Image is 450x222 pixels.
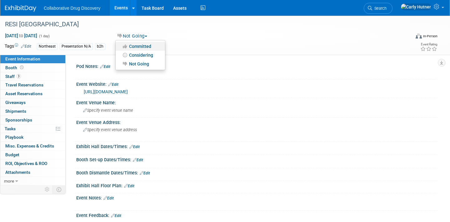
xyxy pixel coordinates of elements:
[0,151,65,159] a: Budget
[76,62,437,70] div: Pod Notes:
[0,133,65,142] a: Playbook
[5,126,16,131] span: Tasks
[76,118,437,126] div: Event Venue Address:
[16,74,21,79] span: 3
[401,3,431,10] img: Carly Hutner
[0,72,65,81] a: Staff3
[5,43,31,50] td: Tags
[53,185,66,194] td: Toggle Event Tabs
[0,159,65,168] a: ROI, Objectives & ROO
[76,80,437,88] div: Event Website:
[0,55,65,63] a: Event Information
[116,51,165,59] a: Considering
[3,19,401,30] div: RESI [GEOGRAPHIC_DATA]
[100,65,110,69] a: Edit
[37,43,57,50] div: Northeast
[5,161,47,166] span: ROI, Objectives & ROO
[116,42,165,51] a: Committed
[373,33,437,42] div: Event Format
[4,178,14,183] span: more
[416,34,422,39] img: Format-Inperson.png
[0,64,65,72] a: Booth
[83,108,133,113] span: Specify event venue name
[5,74,21,79] span: Staff
[5,5,36,12] img: ExhibitDay
[0,116,65,124] a: Sponsorships
[5,109,26,114] span: Shipments
[76,181,437,189] div: Exhibit Hall Floor Plan:
[0,90,65,98] a: Asset Reservations
[420,43,437,46] div: Event Rating
[83,127,137,132] span: Specify event venue address
[0,81,65,89] a: Travel Reservations
[372,6,387,11] span: Search
[5,33,37,39] span: [DATE] [DATE]
[0,177,65,185] a: more
[5,152,19,157] span: Budget
[5,143,54,148] span: Misc. Expenses & Credits
[19,65,25,70] span: Booth not reserved yet
[124,184,134,188] a: Edit
[0,98,65,107] a: Giveaways
[76,211,437,219] div: Event Feedback:
[5,56,40,61] span: Event Information
[5,100,26,105] span: Giveaways
[76,193,437,201] div: Event Notes:
[115,33,150,39] button: Not Going
[76,168,437,176] div: Booth Dismantle Dates/Times:
[0,168,65,177] a: Attachments
[111,214,121,218] a: Edit
[21,44,31,49] a: Edit
[76,142,437,150] div: Exhibit Hall Dates/Times:
[38,34,50,38] span: (1 day)
[60,43,93,50] div: Presentation N/A
[129,145,140,149] a: Edit
[18,33,24,38] span: to
[84,89,128,94] a: [URL][DOMAIN_NAME]
[5,135,23,140] span: Playbook
[423,34,437,39] div: In-Person
[103,196,114,200] a: Edit
[0,125,65,133] a: Tasks
[5,82,43,87] span: Travel Reservations
[364,3,392,14] a: Search
[5,65,25,70] span: Booth
[133,158,143,162] a: Edit
[44,6,100,11] span: Collaborative Drug Discovery
[42,185,53,194] td: Personalize Event Tab Strip
[108,82,118,87] a: Edit
[76,98,437,106] div: Event Venue Name:
[76,155,437,163] div: Booth Set-up Dates/Times:
[116,59,165,68] a: Not Going
[95,43,105,50] div: b2h
[0,107,65,116] a: Shipments
[5,170,30,175] span: Attachments
[5,117,32,122] span: Sponsorships
[0,142,65,150] a: Misc. Expenses & Credits
[140,171,150,175] a: Edit
[5,91,42,96] span: Asset Reservations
